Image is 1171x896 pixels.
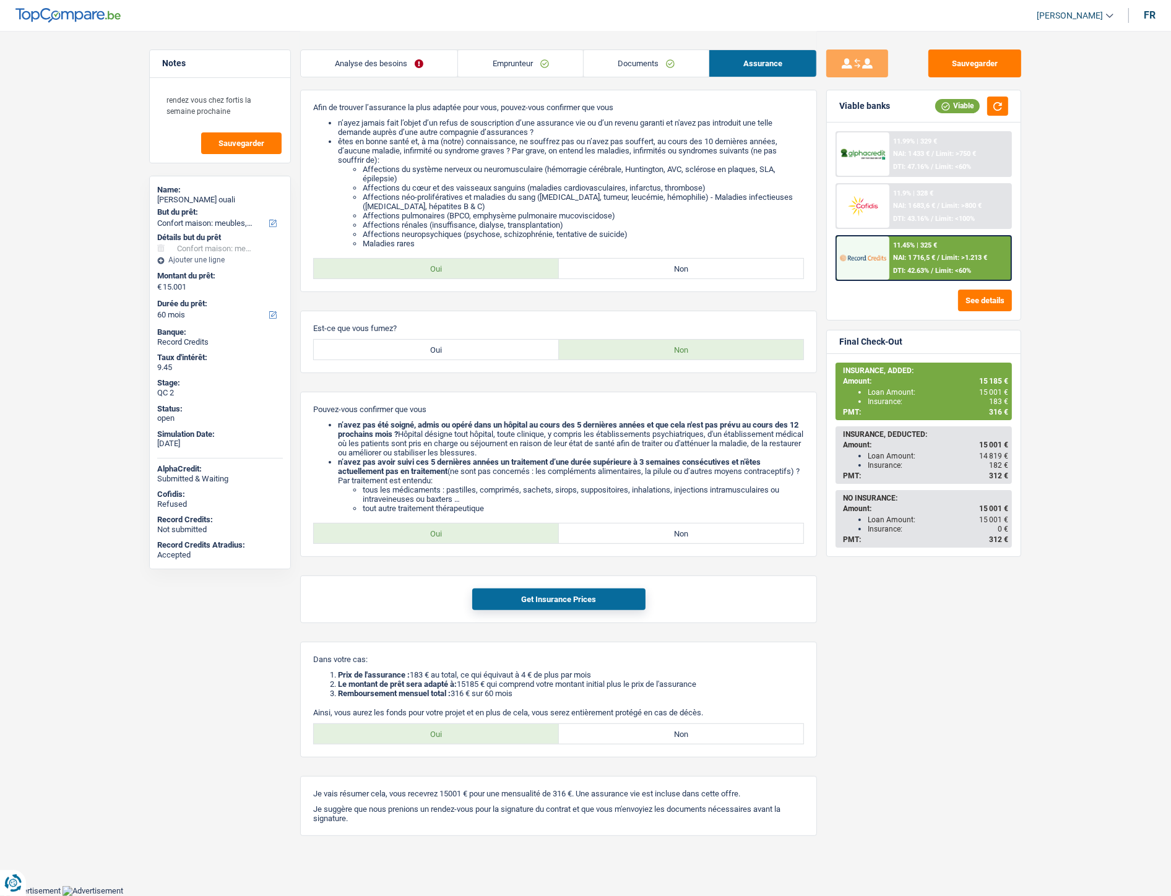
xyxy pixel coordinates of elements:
label: Durée du prêt: [157,299,280,309]
div: Amount: [843,504,1008,513]
li: Affections néo-prolifératives et maladies du sang ([MEDICAL_DATA], tumeur, leucémie, hémophilie) ... [363,192,804,211]
span: / [931,163,933,171]
div: Status: [157,404,283,414]
div: Taux d'intérêt: [157,353,283,363]
span: 14 819 € [979,452,1008,460]
div: 11.9% | 328 € [893,189,933,197]
span: NAI: 1 433 € [893,150,930,158]
p: Est-ce que vous fumez? [313,324,804,333]
span: 182 € [989,461,1008,470]
li: Maladies rares [363,239,804,248]
span: 15 001 € [979,388,1008,397]
div: INSURANCE, DEDUCTED: [843,430,1008,439]
div: Banque: [157,327,283,337]
li: Affections rénales (insuffisance, dialyse, transplantation) [363,220,804,230]
span: 0 € [998,525,1008,533]
li: Hôpital désigne tout hôpital, toute clinique, y compris les établissements psychiatriques, d'un é... [338,420,804,457]
div: Record Credits Atradius: [157,540,283,550]
div: Loan Amount: [868,388,1008,397]
label: Non [559,724,804,744]
h5: Notes [162,58,278,69]
div: QC 2 [157,388,283,398]
div: Viable [935,99,980,113]
div: Cofidis: [157,489,283,499]
div: Accepted [157,550,283,560]
li: tous les médicaments : pastilles, comprimés, sachets, sirops, suppositoires, inhalations, injecti... [363,485,804,504]
div: Insurance: [868,461,1008,470]
div: open [157,413,283,423]
a: Emprunteur [458,50,582,77]
button: Sauvegarder [201,132,282,154]
div: Not submitted [157,525,283,535]
span: Limit: <100% [935,215,975,223]
li: êtes en bonne santé et, à ma (notre) connaissance, ne souffrez pas ou n’avez pas souffert, au cou... [338,137,804,248]
p: Je suggère que nous prenions un rendez-vous pour la signature du contrat et que vous m'envoyiez l... [313,804,804,823]
div: Détails but du prêt [157,233,283,243]
div: Name: [157,185,283,195]
span: 15 185 € [979,377,1008,386]
label: But du prêt: [157,207,280,217]
li: tout autre traitement thérapeutique [363,504,804,513]
div: Refused [157,499,283,509]
img: Advertisement [63,886,123,896]
a: Documents [584,50,709,77]
li: 15185 € qui comprend votre montant initial plus le prix de l'assurance [338,679,804,689]
label: Oui [314,724,559,744]
li: Affections du cœur et des vaisseaux sanguins (maladies cardiovasculaires, infarctus, thrombose) [363,183,804,192]
span: Limit: <60% [935,163,971,171]
span: 316 € [989,408,1008,416]
span: Sauvegarder [218,139,264,147]
button: Get Insurance Prices [472,588,646,610]
b: n’avez pas été soigné, admis ou opéré dans un hôpital au cours des 5 dernières années et que cela... [338,420,798,439]
span: DTI: 47.16% [893,163,929,171]
b: Le montant de prêt sera adapté à: [338,679,457,689]
p: Je vais résumer cela, vous recevrez 15001 € pour une mensualité de 316 €. Une assurance vie est i... [313,789,804,798]
label: Non [559,523,804,543]
a: Analyse des besoins [301,50,457,77]
a: Assurance [709,50,816,77]
div: [PERSON_NAME] ouali [157,195,283,205]
div: NO INSURANCE: [843,494,1008,502]
div: Record Credits: [157,515,283,525]
div: PMT: [843,535,1008,544]
div: 9.45 [157,363,283,373]
span: / [931,150,934,158]
a: [PERSON_NAME] [1027,6,1113,26]
p: Afin de trouver l’assurance la plus adaptée pour vous, pouvez-vous confirmer que vous [313,103,804,112]
div: [DATE] [157,439,283,449]
div: INSURANCE, ADDED: [843,366,1008,375]
div: 11.45% | 325 € [893,241,937,249]
div: Amount: [843,377,1008,386]
div: PMT: [843,472,1008,480]
div: Loan Amount: [868,515,1008,524]
span: 15 001 € [979,515,1008,524]
p: Pouvez-vous confirmer que vous [313,405,804,414]
div: PMT: [843,408,1008,416]
img: Cofidis [840,194,886,217]
span: / [937,202,940,210]
li: 316 € sur 60 mois [338,689,804,698]
span: 15 001 € [979,504,1008,513]
div: Loan Amount: [868,452,1008,460]
label: Montant du prêt: [157,271,280,281]
span: € [157,282,162,292]
label: Oui [314,340,559,360]
div: Amount: [843,441,1008,449]
span: DTI: 43.16% [893,215,929,223]
b: n’avez pas avoir suivi ces 5 dernières années un traitement d’une durée supérieure à 3 semaines c... [338,457,761,476]
div: Insurance: [868,525,1008,533]
img: AlphaCredit [840,147,886,162]
img: Record Credits [840,246,886,269]
span: Limit: >800 € [941,202,982,210]
li: Affections du système nerveux ou neuromusculaire (hémorragie cérébrale, Huntington, AVC, sclérose... [363,165,804,183]
label: Non [559,259,804,278]
span: NAI: 1 683,6 € [893,202,935,210]
b: Remboursement mensuel total : [338,689,451,698]
span: [PERSON_NAME] [1037,11,1103,21]
p: Dans votre cas: [313,655,804,664]
span: Limit: >750 € [936,150,976,158]
li: 183 € au total, ce qui équivaut à 4 € de plus par mois [338,670,804,679]
span: NAI: 1 716,5 € [893,254,935,262]
span: 312 € [989,535,1008,544]
li: Affections neuropsychiques (psychose, schizophrénie, tentative de suicide) [363,230,804,239]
